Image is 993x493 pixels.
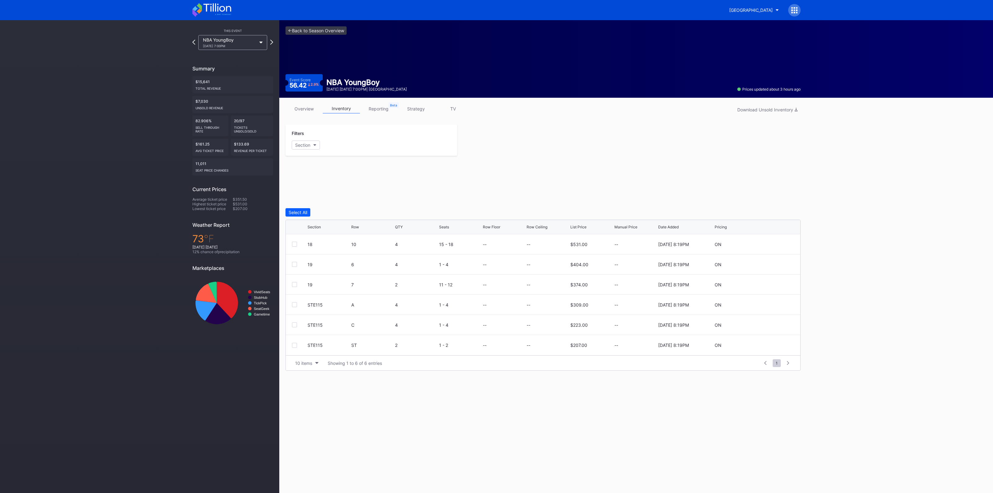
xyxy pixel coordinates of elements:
div: ON [715,302,721,307]
div: 1 - 2 [439,343,481,348]
div: Total Revenue [195,84,270,90]
div: ST [351,343,393,348]
div: Lowest ticket price [192,206,233,211]
div: -- [614,262,657,267]
div: Pricing [715,225,727,229]
span: 1 [773,359,781,367]
div: C [351,322,393,328]
div: Sell Through Rate [195,123,225,133]
div: Seats [439,225,449,229]
div: ON [715,262,721,267]
div: 82.906% [192,115,228,136]
div: -- [483,302,487,307]
div: 73 [192,233,273,245]
div: [DATE] 8:19PM [658,343,689,348]
div: $309.00 [570,302,588,307]
div: Row Floor [483,225,500,229]
div: Weather Report [192,222,273,228]
div: 10 [351,242,393,247]
div: Filters [292,131,451,136]
div: Tickets Unsold/Sold [234,123,270,133]
div: 56.42 [290,82,319,88]
a: strategy [397,104,434,114]
div: Section [308,225,321,229]
div: -- [614,302,657,307]
div: 2 [395,343,437,348]
button: Select All [285,208,310,217]
div: $207.00 [570,343,587,348]
div: 2 [395,282,437,287]
div: STE115 [308,302,350,307]
div: ON [715,322,721,328]
a: inventory [323,104,360,114]
div: 20/97 [231,115,273,136]
div: 19 [308,262,350,267]
text: VividSeats [254,290,270,294]
div: A [351,302,393,307]
div: Section [295,142,310,148]
div: Summary [192,65,273,72]
div: 6 [351,262,393,267]
button: Download Unsold Inventory [734,105,801,114]
a: <-Back to Season Overview [285,26,347,35]
div: -- [614,343,657,348]
div: 18 [308,242,350,247]
div: NBA YoungBoy [326,78,407,87]
div: List Price [570,225,586,229]
span: ℉ [204,233,214,245]
div: This Event [192,29,273,33]
div: -- [527,322,530,328]
div: 2.9 % [311,83,319,86]
div: $161.25 [192,139,228,156]
button: [GEOGRAPHIC_DATA] [725,4,784,16]
div: 4 [395,302,437,307]
div: Manual Price [614,225,637,229]
div: -- [483,262,487,267]
svg: Chart title [192,276,273,330]
div: $223.00 [570,322,588,328]
div: Average ticket price [192,197,233,202]
div: 1 - 4 [439,262,481,267]
div: $207.00 [233,206,273,211]
div: $7,030 [192,96,273,113]
div: [GEOGRAPHIC_DATA] [729,7,773,13]
div: 4 [395,262,437,267]
div: Row Ceiling [527,225,547,229]
a: reporting [360,104,397,114]
div: Prices updated about 3 hours ago [737,87,801,92]
div: Revenue per ticket [234,146,270,153]
div: -- [614,322,657,328]
button: 10 items [292,359,321,367]
div: STE115 [308,343,350,348]
div: -- [527,242,530,247]
button: Section [292,141,320,150]
div: [DATE] 8:19PM [658,262,689,267]
div: 4 [395,242,437,247]
div: 1 - 4 [439,302,481,307]
div: 12 % chance of precipitation [192,249,273,254]
div: 11 - 12 [439,282,481,287]
div: $531.00 [233,202,273,206]
div: -- [483,242,487,247]
div: ON [715,343,721,348]
div: -- [527,302,530,307]
div: STE115 [308,322,350,328]
div: $374.00 [570,282,588,287]
div: Highest ticket price [192,202,233,206]
div: Avg ticket price [195,146,225,153]
div: Download Unsold Inventory [737,107,798,112]
div: Showing 1 to 6 of 6 entries [328,361,382,366]
a: overview [285,104,323,114]
div: $351.50 [233,197,273,202]
div: Row [351,225,359,229]
text: SeatGeek [254,307,269,311]
div: 7 [351,282,393,287]
div: -- [527,343,530,348]
div: [DATE] [DATE] [192,245,273,249]
div: [DATE] 8:19PM [658,322,689,328]
div: Date Added [658,225,679,229]
div: [DATE] 8:19PM [658,242,689,247]
div: [DATE] 8:19PM [658,302,689,307]
div: 15 - 18 [439,242,481,247]
div: [DATE] [DATE] 7:00PM | [GEOGRAPHIC_DATA] [326,87,407,92]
